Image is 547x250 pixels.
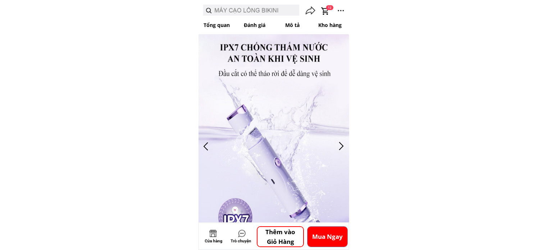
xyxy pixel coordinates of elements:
p: Mô tả [273,18,311,32]
p: Kho hàng [311,18,349,32]
p: Thêm vào Giỏ Hàng [257,227,303,246]
p: Mua Ngay [307,227,347,247]
p: Tổng quan [198,18,236,32]
p: Đánh giá [236,18,273,32]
